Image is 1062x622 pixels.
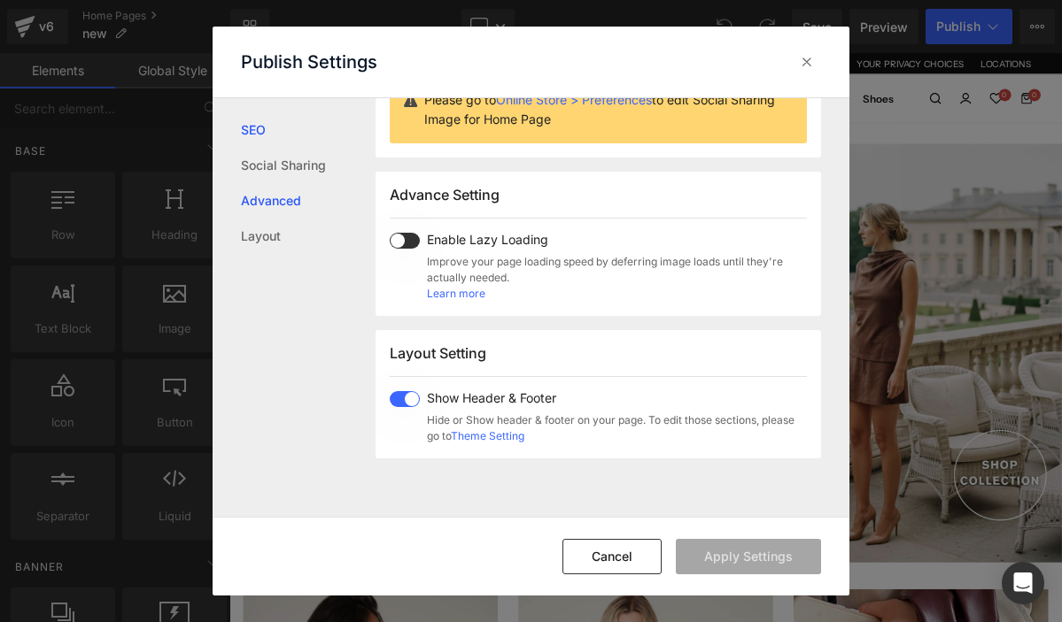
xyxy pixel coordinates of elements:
[75,6,322,20] div: Fall just landed.
[427,254,807,286] span: Improve your page loading speed by deferring image loads until they're actually needed.
[433,36,485,81] a: Shops
[390,344,486,362] span: Layout Setting
[212,36,304,81] a: New Arrivals
[427,233,807,247] span: Enable Lazy Loading
[738,4,786,23] a: Search
[427,391,807,405] span: Show Header & Footer
[241,148,376,183] a: Social Sharing
[816,50,855,67] span: Shoes
[562,539,662,574] button: Cancel
[241,183,376,219] a: Advanced
[928,39,967,78] button: account
[200,6,309,20] a: Shop New Styles
[889,39,928,78] button: Search
[990,46,1006,62] span: 0
[424,90,793,129] p: Please go to to edit Social Sharing Image for Home Page
[241,219,376,254] a: Layout
[744,50,771,67] span: Sale
[816,36,855,81] a: Shoes
[624,50,700,67] span: Accessories
[1028,46,1044,62] span: 0
[516,36,593,81] a: Occasions
[427,286,485,302] a: Learn more
[241,51,377,73] p: Publish Settings
[1006,39,1045,78] a: 0
[967,6,1032,20] span: Locations
[451,429,524,442] a: Theme Setting
[390,186,500,203] span: Advance Setting
[496,92,652,107] a: Online Store > Preferences
[808,4,945,23] a: Your privacy choices
[676,539,821,574] button: Apply Settings
[516,50,580,67] span: Occasions
[1002,562,1044,604] div: Open Intercom Messenger
[967,4,1032,23] a: Locations
[744,36,785,81] a: Sale
[433,50,472,67] span: Shops
[967,39,1006,78] a: 0
[427,412,807,444] span: Hide or Show header & footer on your page. To edit those sections, please go to
[624,36,713,81] a: Accessories
[335,36,402,81] a: Clothing
[212,50,291,67] span: New Arrivals
[241,112,376,148] a: SEO
[335,50,389,67] span: Clothing
[27,49,99,69] img: fab'rik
